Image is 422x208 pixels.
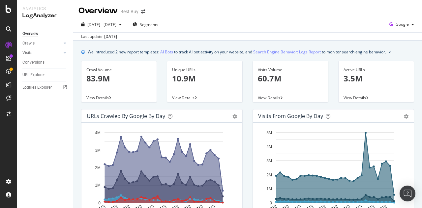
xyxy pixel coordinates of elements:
[95,148,101,153] text: 3M
[387,47,392,57] button: close banner
[22,72,68,78] a: URL Explorer
[78,5,118,16] div: Overview
[98,201,101,205] text: 0
[22,30,38,37] div: Overview
[253,48,321,55] a: Search Engine Behavior: Logs Report
[266,145,272,149] text: 4M
[266,159,272,163] text: 3M
[160,48,173,55] a: AI Bots
[22,40,62,47] a: Crawls
[120,8,138,15] div: Best Buy
[266,187,272,191] text: 1M
[87,22,116,27] span: [DATE] - [DATE]
[81,34,117,40] div: Last update
[130,19,161,30] button: Segments
[140,22,158,27] span: Segments
[258,67,323,73] div: Visits Volume
[22,30,68,37] a: Overview
[86,95,109,101] span: View Details
[22,12,68,19] div: LogAnalyzer
[22,5,68,12] div: Analytics
[172,73,237,84] p: 10.9M
[344,95,366,101] span: View Details
[104,34,117,40] div: [DATE]
[270,201,272,205] text: 0
[95,165,101,170] text: 2M
[95,183,101,188] text: 1M
[22,84,68,91] a: Logfiles Explorer
[78,19,124,30] button: [DATE] - [DATE]
[87,113,165,119] div: URLs Crawled by Google by day
[22,59,45,66] div: Conversions
[172,67,237,73] div: Unique URLs
[22,84,52,91] div: Logfiles Explorer
[344,67,409,73] div: Active URLs
[387,19,417,30] button: Google
[22,72,45,78] div: URL Explorer
[81,48,414,55] div: info banner
[232,114,237,119] div: gear
[172,95,195,101] span: View Details
[88,48,386,55] div: We introduced 2 new report templates: to track AI bot activity on your website, and to monitor se...
[22,49,62,56] a: Visits
[22,49,32,56] div: Visits
[266,131,272,135] text: 5M
[22,40,35,47] div: Crawls
[95,131,101,135] text: 4M
[258,95,280,101] span: View Details
[258,113,323,119] div: Visits from Google by day
[22,59,68,66] a: Conversions
[86,67,152,73] div: Crawl Volume
[258,73,323,84] p: 60.7M
[344,73,409,84] p: 3.5M
[266,173,272,177] text: 2M
[86,73,152,84] p: 83.9M
[396,21,409,27] span: Google
[404,114,408,119] div: gear
[141,9,145,14] div: arrow-right-arrow-left
[400,186,415,201] div: Open Intercom Messenger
